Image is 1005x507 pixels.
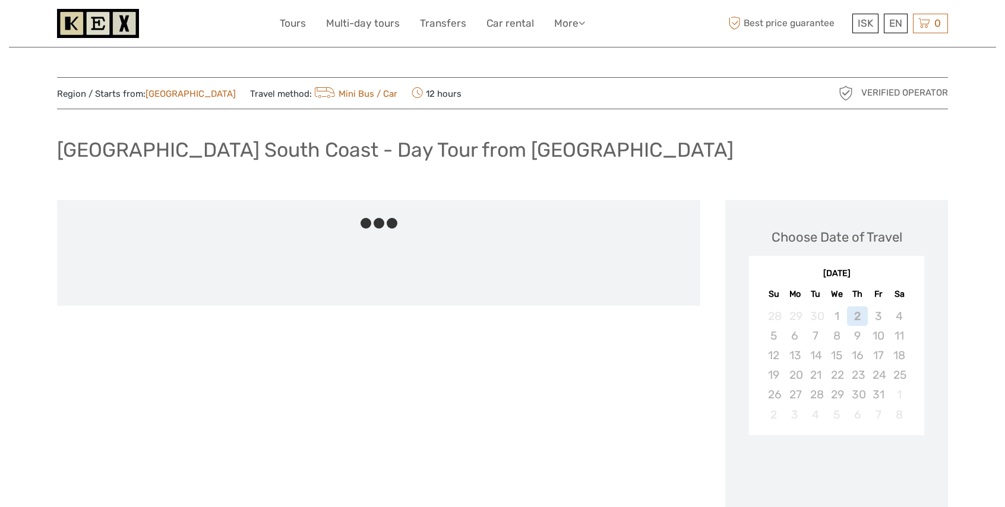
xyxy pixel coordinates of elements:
[826,365,847,385] div: Not available Wednesday, October 22nd, 2025
[847,385,868,404] div: Not available Thursday, October 30th, 2025
[805,385,826,404] div: Not available Tuesday, October 28th, 2025
[420,15,466,32] a: Transfers
[868,326,889,346] div: Not available Friday, October 10th, 2025
[785,306,805,326] div: Not available Monday, September 29th, 2025
[57,138,734,162] h1: [GEOGRAPHIC_DATA] South Coast - Day Tour from [GEOGRAPHIC_DATA]
[868,405,889,424] div: Not available Friday, November 7th, 2025
[805,326,826,346] div: Not available Tuesday, October 7th, 2025
[57,9,139,38] img: 1261-44dab5bb-39f8-40da-b0c2-4d9fce00897c_logo_small.jpg
[785,365,805,385] div: Not available Monday, October 20th, 2025
[847,286,868,302] div: Th
[785,326,805,346] div: Not available Monday, October 6th, 2025
[889,346,909,365] div: Not available Saturday, October 18th, 2025
[280,15,306,32] a: Tours
[868,346,889,365] div: Not available Friday, October 17th, 2025
[884,14,908,33] div: EN
[785,346,805,365] div: Not available Monday, October 13th, 2025
[763,306,784,326] div: Not available Sunday, September 28th, 2025
[772,228,902,246] div: Choose Date of Travel
[826,346,847,365] div: Not available Wednesday, October 15th, 2025
[785,286,805,302] div: Mo
[785,405,805,424] div: Not available Monday, November 3rd, 2025
[847,346,868,365] div: Not available Thursday, October 16th, 2025
[805,405,826,424] div: Not available Tuesday, November 4th, 2025
[889,306,909,326] div: Not available Saturday, October 4th, 2025
[889,286,909,302] div: Sa
[889,365,909,385] div: Not available Saturday, October 25th, 2025
[868,385,889,404] div: Not available Friday, October 31st, 2025
[146,88,236,99] a: [GEOGRAPHIC_DATA]
[826,405,847,424] div: Not available Wednesday, November 5th, 2025
[868,286,889,302] div: Fr
[725,14,849,33] span: Best price guarantee
[554,15,585,32] a: More
[861,87,948,99] span: Verified Operator
[836,84,855,103] img: verified_operator_grey_128.png
[826,286,847,302] div: We
[763,365,784,385] div: Not available Sunday, October 19th, 2025
[826,326,847,346] div: Not available Wednesday, October 8th, 2025
[858,17,873,29] span: ISK
[847,306,868,326] div: Not available Thursday, October 2nd, 2025
[847,326,868,346] div: Not available Thursday, October 9th, 2025
[753,306,920,424] div: month 2025-10
[250,85,397,102] span: Travel method:
[826,385,847,404] div: Not available Wednesday, October 29th, 2025
[889,405,909,424] div: Not available Saturday, November 8th, 2025
[868,306,889,326] div: Not available Friday, October 3rd, 2025
[889,385,909,404] div: Not available Saturday, November 1st, 2025
[805,286,826,302] div: Tu
[749,268,924,280] div: [DATE]
[868,365,889,385] div: Not available Friday, October 24th, 2025
[805,346,826,365] div: Not available Tuesday, October 14th, 2025
[826,306,847,326] div: Not available Wednesday, October 1st, 2025
[326,15,400,32] a: Multi-day tours
[833,466,840,474] div: Loading...
[763,346,784,365] div: Not available Sunday, October 12th, 2025
[805,306,826,326] div: Not available Tuesday, September 30th, 2025
[486,15,534,32] a: Car rental
[763,405,784,424] div: Not available Sunday, November 2nd, 2025
[312,88,397,99] a: Mini Bus / Car
[785,385,805,404] div: Not available Monday, October 27th, 2025
[847,405,868,424] div: Not available Thursday, November 6th, 2025
[763,385,784,404] div: Not available Sunday, October 26th, 2025
[763,286,784,302] div: Su
[763,326,784,346] div: Not available Sunday, October 5th, 2025
[805,365,826,385] div: Not available Tuesday, October 21st, 2025
[57,88,236,100] span: Region / Starts from:
[889,326,909,346] div: Not available Saturday, October 11th, 2025
[412,85,462,102] span: 12 hours
[847,365,868,385] div: Not available Thursday, October 23rd, 2025
[933,17,943,29] span: 0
